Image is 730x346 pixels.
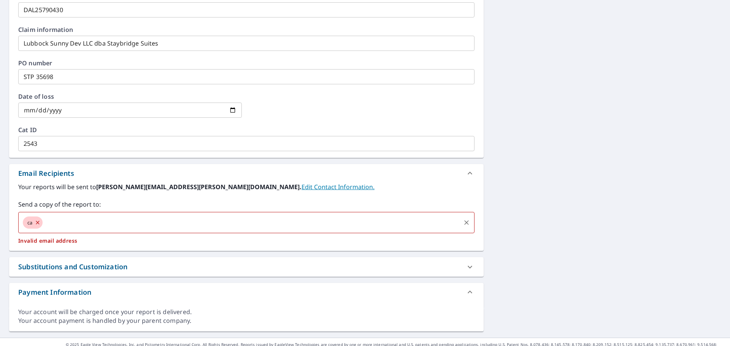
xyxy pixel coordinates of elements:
div: ca [23,216,43,229]
div: Email Recipients [18,168,74,179]
div: Email Recipients [9,164,484,182]
div: Payment Information [9,283,484,301]
label: PO number [18,60,474,66]
label: Date of loss [18,93,242,100]
button: Clear [461,217,472,228]
label: Your reports will be sent to [18,182,474,191]
label: Send a copy of the report to: [18,200,474,209]
p: Invalid email address [18,237,474,244]
div: Your account payment is handled by your parent company. [18,316,474,325]
div: Your account will be charged once your report is delivered. [18,308,474,316]
div: Substitutions and Customization [18,262,127,272]
div: Payment Information [18,287,91,297]
label: Claim information [18,27,474,33]
label: Cat ID [18,127,474,133]
div: Substitutions and Customization [9,257,484,276]
a: EditContactInfo [302,183,375,191]
b: [PERSON_NAME][EMAIL_ADDRESS][PERSON_NAME][DOMAIN_NAME]. [96,183,302,191]
span: ca [23,219,37,226]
